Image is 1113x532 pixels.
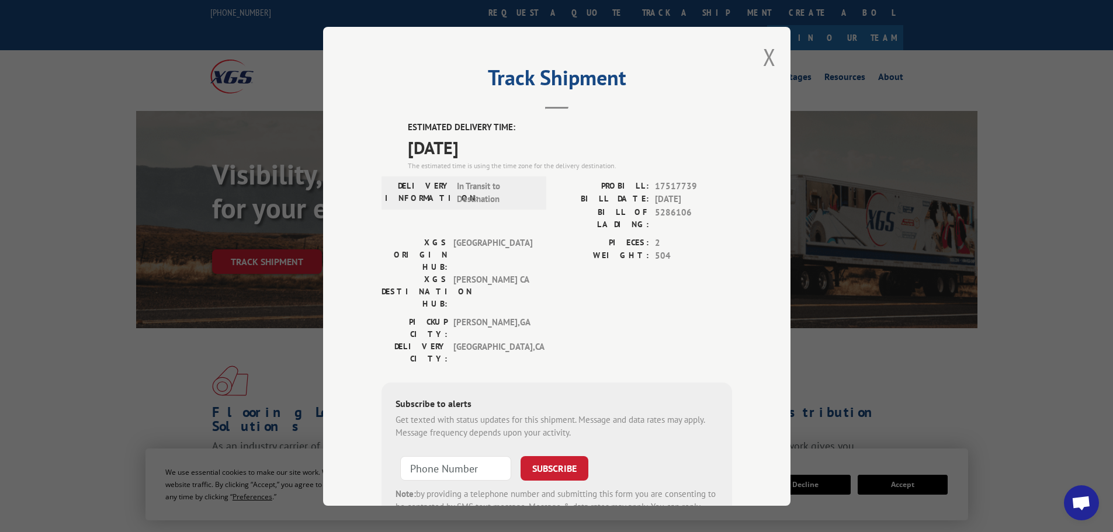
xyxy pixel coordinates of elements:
[382,340,448,364] label: DELIVERY CITY:
[385,179,451,206] label: DELIVERY INFORMATION:
[557,206,649,230] label: BILL OF LADING:
[763,41,776,72] button: Close modal
[453,273,532,310] span: [PERSON_NAME] CA
[396,488,416,499] strong: Note:
[453,340,532,364] span: [GEOGRAPHIC_DATA] , CA
[655,236,732,249] span: 2
[408,121,732,134] label: ESTIMATED DELIVERY TIME:
[396,396,718,413] div: Subscribe to alerts
[408,160,732,171] div: The estimated time is using the time zone for the delivery destination.
[655,179,732,193] span: 17517739
[396,487,718,527] div: by providing a telephone number and submitting this form you are consenting to be contacted by SM...
[457,179,536,206] span: In Transit to Destination
[557,249,649,263] label: WEIGHT:
[521,455,588,480] button: SUBSCRIBE
[1064,485,1099,520] div: Open chat
[655,206,732,230] span: 5286106
[382,236,448,273] label: XGS ORIGIN HUB:
[382,69,732,92] h2: Track Shipment
[453,236,532,273] span: [GEOGRAPHIC_DATA]
[557,236,649,249] label: PIECES:
[453,315,532,340] span: [PERSON_NAME] , GA
[396,413,718,439] div: Get texted with status updates for this shipment. Message and data rates may apply. Message frequ...
[557,179,649,193] label: PROBILL:
[382,273,448,310] label: XGS DESTINATION HUB:
[382,315,448,340] label: PICKUP CITY:
[655,249,732,263] span: 504
[557,193,649,206] label: BILL DATE:
[400,455,511,480] input: Phone Number
[408,134,732,160] span: [DATE]
[655,193,732,206] span: [DATE]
